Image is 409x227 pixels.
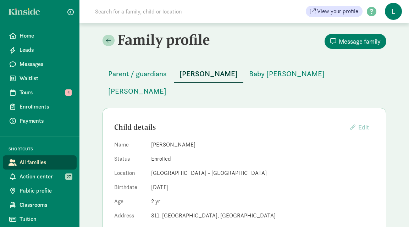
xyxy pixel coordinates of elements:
[20,32,71,40] span: Home
[243,70,330,78] a: Baby [PERSON_NAME]
[103,31,243,48] h2: Family profile
[325,34,386,49] button: Message family
[20,215,71,223] span: Tuition
[114,155,145,166] dt: Status
[3,85,77,100] a: Tours 4
[151,155,375,163] dd: Enrolled
[317,7,358,16] span: View your profile
[306,6,363,17] a: View your profile
[3,57,77,71] a: Messages
[179,68,238,79] span: [PERSON_NAME]
[108,68,167,79] span: Parent / guardians
[3,114,77,128] a: Payments
[3,43,77,57] a: Leads
[3,198,77,212] a: Classrooms
[20,88,71,97] span: Tours
[151,140,375,149] dd: [PERSON_NAME]
[358,123,369,131] span: Edit
[385,3,402,20] span: L
[174,65,243,83] button: [PERSON_NAME]
[3,170,77,184] a: Action center 27
[3,100,77,114] a: Enrollments
[65,173,72,180] span: 27
[103,65,172,82] button: Parent / guardians
[249,68,325,79] span: Baby [PERSON_NAME]
[20,158,71,167] span: All families
[103,87,172,95] a: [PERSON_NAME]
[339,37,381,46] span: Message family
[108,85,166,97] span: [PERSON_NAME]
[174,70,243,78] a: [PERSON_NAME]
[114,122,344,133] div: Child details
[65,89,72,96] span: 4
[20,74,71,83] span: Waitlist
[103,70,172,78] a: Parent / guardians
[20,187,71,195] span: Public profile
[151,183,168,191] span: [DATE]
[20,103,71,111] span: Enrollments
[374,193,409,227] iframe: Chat Widget
[3,155,77,170] a: All families
[3,29,77,43] a: Home
[103,83,172,100] button: [PERSON_NAME]
[344,120,375,135] button: Edit
[114,211,145,223] dt: Address
[20,172,71,181] span: Action center
[151,198,160,205] span: 2
[20,46,71,54] span: Leads
[114,169,145,180] dt: Location
[114,183,145,194] dt: Birthdate
[114,197,145,209] dt: Age
[20,60,71,68] span: Messages
[114,140,145,152] dt: Name
[20,201,71,209] span: Classrooms
[3,184,77,198] a: Public profile
[243,65,330,82] button: Baby [PERSON_NAME]
[91,4,290,18] input: Search for a family, child or location
[151,211,375,220] dd: 811, [GEOGRAPHIC_DATA], [GEOGRAPHIC_DATA]
[3,212,77,226] a: Tuition
[151,169,375,177] dd: [GEOGRAPHIC_DATA] - [GEOGRAPHIC_DATA]
[20,117,71,125] span: Payments
[3,71,77,85] a: Waitlist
